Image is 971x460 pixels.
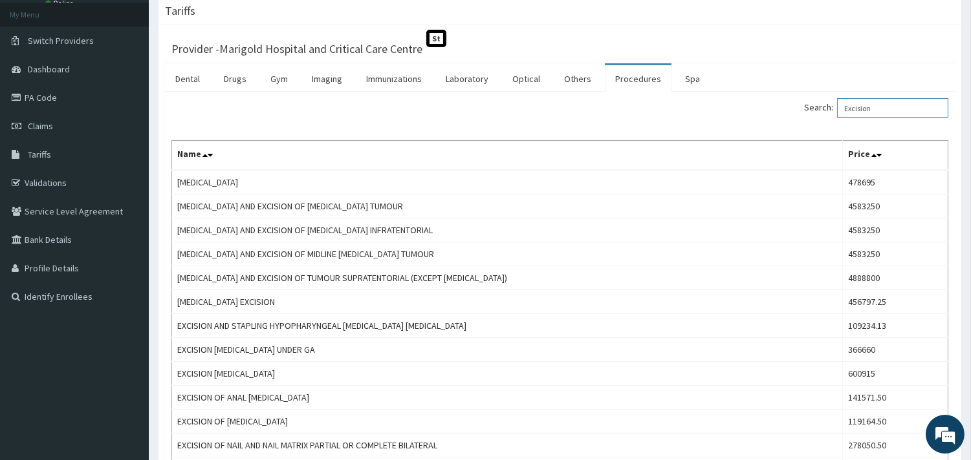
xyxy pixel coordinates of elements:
[842,362,948,386] td: 600915
[554,65,602,92] a: Others
[172,242,843,266] td: [MEDICAL_DATA] AND EXCISION OF MIDLINE [MEDICAL_DATA] TUMOUR
[842,314,948,338] td: 109234.13
[28,63,70,75] span: Dashboard
[301,65,353,92] a: Imaging
[28,149,51,160] span: Tariffs
[28,120,53,132] span: Claims
[172,338,843,362] td: EXCISION [MEDICAL_DATA] UNDER GA
[804,98,948,118] label: Search:
[172,434,843,457] td: EXCISION OF NAIL AND NAIL MATRIX PARTIAL OR COMPLETE BILATERAL
[426,30,446,47] span: St
[842,338,948,362] td: 366660
[172,290,843,314] td: [MEDICAL_DATA] EXCISION
[28,35,94,47] span: Switch Providers
[172,266,843,290] td: [MEDICAL_DATA] AND EXCISION OF TUMOUR SUPRATENTORIAL (EXCEPT [MEDICAL_DATA])
[502,65,551,92] a: Optical
[172,314,843,338] td: EXCISION AND STAPLING HYPOPHARYNGEAL [MEDICAL_DATA] [MEDICAL_DATA]
[842,434,948,457] td: 278050.50
[172,194,843,218] td: [MEDICAL_DATA] AND EXCISION OF [MEDICAL_DATA] TUMOUR
[842,141,948,171] th: Price
[260,65,298,92] a: Gym
[837,98,948,118] input: Search:
[171,43,422,55] h3: Provider - Marigold Hospital and Critical Care Centre
[842,266,948,290] td: 4888800
[435,65,499,92] a: Laboratory
[172,386,843,410] td: EXCISION OF ANAL [MEDICAL_DATA]
[172,410,843,434] td: EXCISION OF [MEDICAL_DATA]
[842,218,948,242] td: 4583250
[213,65,257,92] a: Drugs
[24,65,52,97] img: d_794563401_company_1708531726252_794563401
[165,65,210,92] a: Dental
[165,5,195,17] h3: Tariffs
[212,6,243,37] div: Minimize live chat window
[172,141,843,171] th: Name
[842,170,948,194] td: 478695
[6,315,246,361] textarea: Type your message and hit 'Enter'
[842,290,948,314] td: 456797.25
[842,194,948,218] td: 4583250
[842,386,948,410] td: 141571.50
[842,242,948,266] td: 4583250
[675,65,710,92] a: Spa
[75,144,179,275] span: We're online!
[172,170,843,194] td: [MEDICAL_DATA]
[842,410,948,434] td: 119164.50
[67,72,217,89] div: Chat with us now
[172,218,843,242] td: [MEDICAL_DATA] AND EXCISION OF [MEDICAL_DATA] INFRATENTORIAL
[605,65,671,92] a: Procedures
[356,65,432,92] a: Immunizations
[172,362,843,386] td: EXCISION [MEDICAL_DATA]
